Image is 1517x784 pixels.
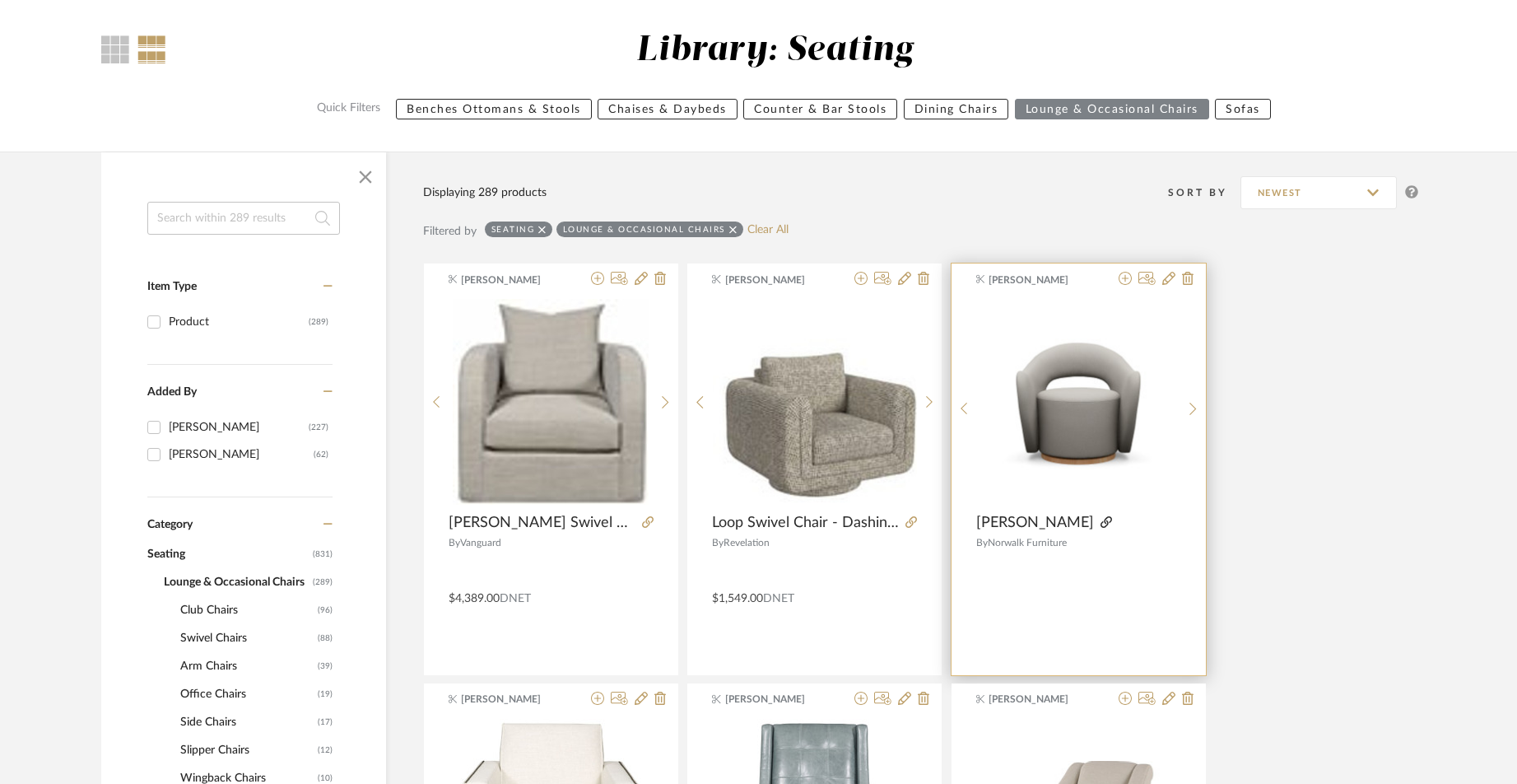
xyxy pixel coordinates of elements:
[180,680,314,708] span: Office Chairs
[169,414,309,441] div: [PERSON_NAME]
[318,709,333,735] span: (17)
[725,273,829,287] span: [PERSON_NAME]
[449,514,635,532] span: [PERSON_NAME] Swivel Chair
[147,518,193,532] span: Category
[491,224,535,235] div: Seating
[976,538,988,548] span: By
[309,309,328,335] div: (289)
[169,309,309,335] div: Product
[712,593,763,604] span: $1,549.00
[724,538,770,548] span: Revelation
[598,99,738,119] button: Chaises & Daybeds
[1168,184,1240,201] div: Sort By
[318,625,333,651] span: (88)
[449,538,460,548] span: By
[313,569,333,595] span: (289)
[712,538,724,548] span: By
[1215,99,1271,119] button: Sofas
[318,737,333,763] span: (12)
[314,441,328,468] div: (62)
[461,273,565,287] span: [PERSON_NAME]
[318,681,333,707] span: (19)
[318,653,333,679] span: (39)
[309,414,328,441] div: (227)
[147,281,197,292] span: Item Type
[713,300,917,504] img: Loop Swivel Chair - Dashing Olive
[1015,99,1209,119] button: Lounge & Occasional Chairs
[976,514,1094,532] span: [PERSON_NAME]
[180,596,314,624] span: Club Chairs
[904,99,1009,119] button: Dining Chairs
[180,652,314,680] span: Arm Chairs
[636,30,914,72] div: Library: Seating
[307,99,390,119] label: Quick Filters
[989,273,1092,287] span: [PERSON_NAME]
[164,568,309,596] span: Lounge & Occasional Chairs
[423,184,547,202] div: Displaying 289 products
[976,300,1180,504] img: BECKY
[563,224,725,235] div: Lounge & Occasional Chairs
[396,99,592,119] button: Benches Ottomans & Stools
[500,593,531,604] span: DNET
[976,299,1180,505] div: 0
[318,597,333,623] span: (96)
[453,299,649,505] img: Ostrum Swivel Chair
[449,593,500,604] span: $4,389.00
[461,692,565,707] span: [PERSON_NAME]
[180,736,314,764] span: Slipper Chairs
[147,202,340,235] input: Search within 289 results
[460,538,501,548] span: Vanguard
[169,441,314,468] div: [PERSON_NAME]
[712,514,899,532] span: Loop Swivel Chair - Dashing Olive
[989,692,1092,707] span: [PERSON_NAME]
[743,99,897,119] button: Counter & Bar Stools
[747,223,789,237] a: Clear All
[313,541,333,567] span: (831)
[349,161,382,194] button: Close
[180,708,314,736] span: Side Chairs
[147,386,197,398] span: Added By
[763,593,794,604] span: DNET
[423,222,477,240] div: Filtered by
[147,540,309,568] span: Seating
[725,692,829,707] span: [PERSON_NAME]
[180,624,314,652] span: Swivel Chairs
[988,538,1067,548] span: Norwalk Furniture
